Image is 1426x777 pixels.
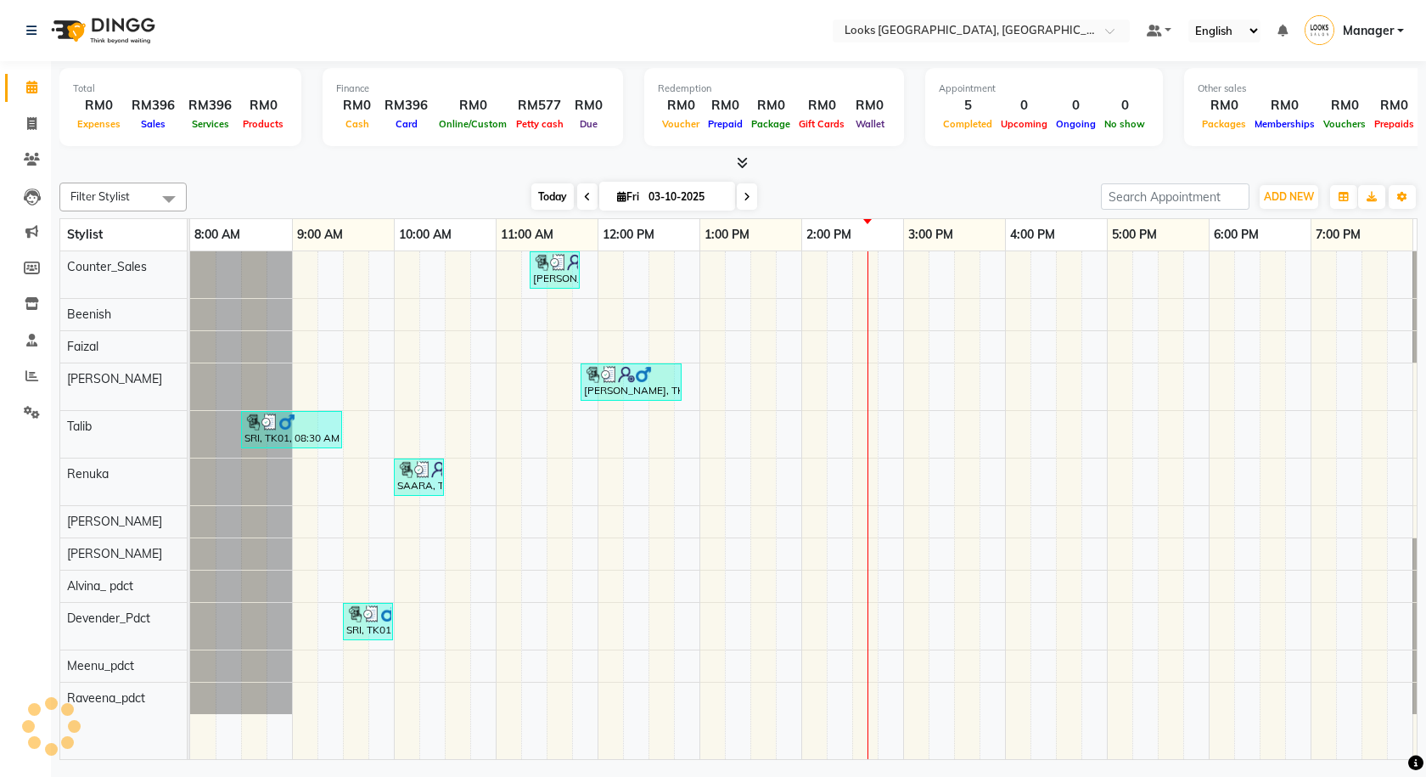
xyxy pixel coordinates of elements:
[1100,118,1149,130] span: No show
[1198,118,1250,130] span: Packages
[997,96,1052,115] div: 0
[1305,15,1334,45] img: Manager
[1370,96,1418,115] div: RM0
[435,118,511,130] span: Online/Custom
[67,611,150,626] span: Devender_Pdct
[939,82,1149,96] div: Appointment
[378,96,435,115] div: RM396
[747,118,794,130] span: Package
[345,605,391,638] div: SRI, TK01, 09:30 AM-10:00 AM, Head Massage(M) (RM70)
[497,222,558,247] a: 11:00 AM
[794,118,849,130] span: Gift Cards
[704,96,747,115] div: RM0
[568,96,609,115] div: RM0
[67,259,147,274] span: Counter_Sales
[73,118,125,130] span: Expenses
[1319,118,1370,130] span: Vouchers
[939,118,997,130] span: Completed
[802,222,856,247] a: 2:00 PM
[747,96,794,115] div: RM0
[704,118,747,130] span: Prepaid
[849,96,890,115] div: RM0
[1370,118,1418,130] span: Prepaids
[531,254,578,286] div: [PERSON_NAME], TK03, 11:20 AM-11:50 AM, Stylist Hair Cut(M) (RM100)
[1210,222,1263,247] a: 6:00 PM
[336,96,378,115] div: RM0
[512,118,568,130] span: Petty cash
[395,222,456,247] a: 10:00 AM
[997,118,1052,130] span: Upcoming
[239,118,288,130] span: Products
[73,96,125,115] div: RM0
[182,96,239,115] div: RM396
[700,222,754,247] a: 1:00 PM
[1100,96,1149,115] div: 0
[336,82,609,96] div: Finance
[939,96,997,115] div: 5
[794,96,849,115] div: RM0
[1319,96,1370,115] div: RM0
[1311,222,1365,247] a: 7:00 PM
[67,419,92,434] span: Talib
[70,189,130,203] span: Filter Stylist
[658,118,704,130] span: Voucher
[43,7,160,54] img: logo
[575,118,602,130] span: Due
[341,118,373,130] span: Cash
[73,82,288,96] div: Total
[658,96,704,115] div: RM0
[1101,183,1249,210] input: Search Appointment
[1260,185,1318,209] button: ADD NEW
[1343,22,1394,40] span: Manager
[904,222,957,247] a: 3:00 PM
[1052,118,1100,130] span: Ongoing
[658,82,890,96] div: Redemption
[531,183,574,210] span: Today
[188,118,233,130] span: Services
[67,658,134,673] span: Meenu_pdct
[67,466,109,481] span: Renuka
[435,96,511,115] div: RM0
[511,96,568,115] div: RM577
[391,118,422,130] span: Card
[1108,222,1161,247] a: 5:00 PM
[67,578,133,594] span: Alvina_ pdct
[67,514,162,529] span: [PERSON_NAME]
[243,414,340,446] div: SRI, TK01, 08:30 AM-09:30 AM, Stylist Hair Cut(M) (RM100),[PERSON_NAME] Trimming (RM60)
[1006,222,1059,247] a: 4:00 PM
[293,222,347,247] a: 9:00 AM
[643,184,728,210] input: 2025-10-03
[67,339,98,354] span: Faizal
[137,118,170,130] span: Sales
[1250,118,1319,130] span: Memberships
[851,118,889,130] span: Wallet
[67,546,162,561] span: [PERSON_NAME]
[598,222,659,247] a: 12:00 PM
[67,307,111,322] span: Beenish
[190,222,244,247] a: 8:00 AM
[1264,190,1314,203] span: ADD NEW
[239,96,288,115] div: RM0
[1250,96,1319,115] div: RM0
[1198,96,1250,115] div: RM0
[396,461,442,493] div: SAARA, TK02, 10:00 AM-10:30 AM, Eyebrows (RM10)
[613,190,643,203] span: Fri
[125,96,182,115] div: RM396
[67,227,103,242] span: Stylist
[67,371,162,386] span: [PERSON_NAME]
[1052,96,1100,115] div: 0
[67,690,145,706] span: Raveena_pdct
[582,366,680,398] div: [PERSON_NAME], TK03, 11:50 AM-12:50 PM, Color Touchup Inoa(M) (RM170)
